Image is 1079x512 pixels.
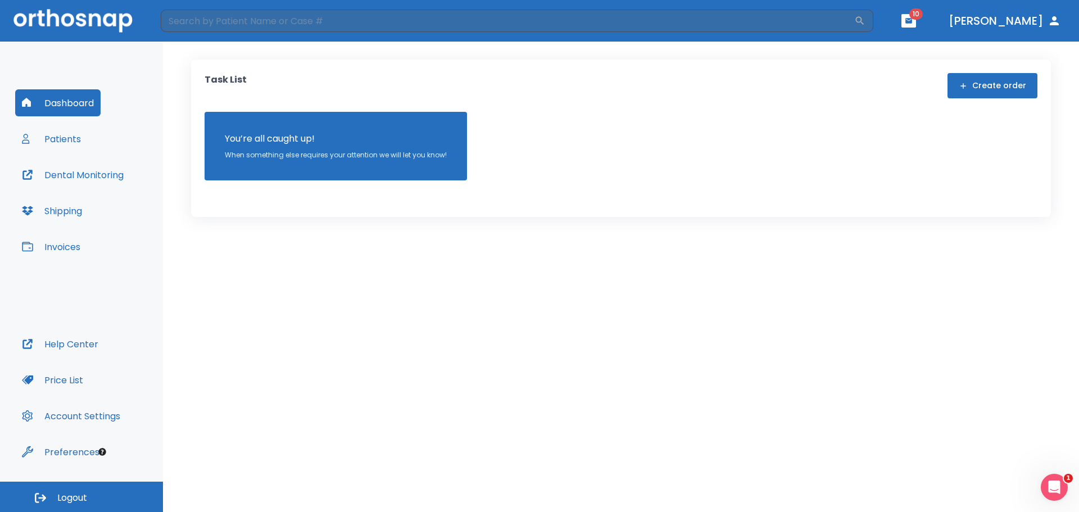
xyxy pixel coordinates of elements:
[161,10,854,32] input: Search by Patient Name or Case #
[909,8,923,20] span: 10
[97,447,107,457] div: Tooltip anchor
[15,330,105,357] button: Help Center
[1041,474,1068,501] iframe: Intercom live chat
[15,366,90,393] button: Price List
[15,125,88,152] button: Patients
[944,11,1066,31] button: [PERSON_NAME]
[15,89,101,116] button: Dashboard
[15,438,106,465] button: Preferences
[15,233,87,260] button: Invoices
[225,132,447,146] p: You’re all caught up!
[1064,474,1073,483] span: 1
[947,73,1037,98] button: Create order
[15,402,127,429] button: Account Settings
[205,73,247,98] p: Task List
[15,197,89,224] button: Shipping
[15,161,130,188] button: Dental Monitoring
[57,492,87,504] span: Logout
[225,150,447,160] p: When something else requires your attention we will let you know!
[13,9,133,32] img: Orthosnap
